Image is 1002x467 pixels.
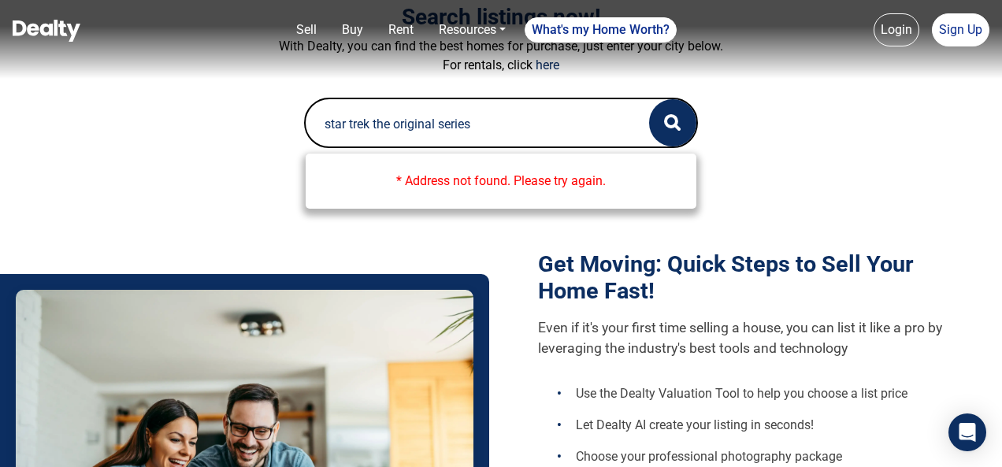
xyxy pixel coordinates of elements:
[538,317,977,359] p: Even if it's your first time selling a house, you can list it like a pro by leveraging the indust...
[382,14,420,46] a: Rent
[932,13,989,46] a: Sign Up
[874,13,919,46] a: Login
[948,413,986,451] div: Open Intercom Messenger
[306,99,618,150] input: Search by city...
[557,378,977,410] li: Use the Dealty Valuation Tool to help you choose a list price
[13,20,80,42] img: Dealty - Buy, Sell & Rent Homes
[525,17,677,43] a: What's my Home Worth?
[432,14,512,46] a: Resources
[306,154,696,209] div: * Address not found. Please try again.
[538,250,977,305] h1: Get Moving: Quick Steps to Sell Your Home Fast!
[290,14,323,46] a: Sell
[557,410,977,441] li: Let Dealty AI create your listing in seconds!
[336,14,369,46] a: Buy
